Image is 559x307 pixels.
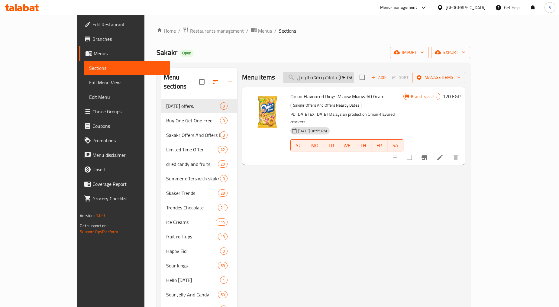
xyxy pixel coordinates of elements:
span: dried candy and fruits [166,160,218,168]
span: 21 [218,205,227,211]
span: TU [325,141,337,150]
span: Add item [369,73,388,82]
span: Choice Groups [92,108,165,115]
button: Add section [223,75,237,89]
span: SA [390,141,401,150]
div: Buy One Get One Free0 [161,113,237,128]
span: 0 [220,103,227,109]
span: Coupons [92,122,165,130]
span: Grocery Checklist [92,195,165,202]
h6: 120 EGP [443,92,460,101]
div: items [220,117,228,124]
span: 144 [216,219,227,225]
span: Summer offers with skakr [166,175,220,182]
h2: Menu sections [164,73,199,91]
span: Restaurants management [190,27,244,34]
div: fruit roll-ups13 [161,229,237,244]
span: 42 [218,147,227,153]
span: 28 [218,190,227,196]
div: items [216,218,228,226]
span: Sections [279,27,296,34]
a: Branches [79,32,170,46]
span: import [395,49,424,56]
div: Trendes Chocolate21 [161,200,237,215]
div: items [218,233,228,240]
div: Open [180,50,194,57]
button: Manage items [412,72,465,83]
h2: Menu items [242,73,275,82]
div: Hello [DATE]1 [161,273,237,287]
span: Select section [356,71,369,84]
div: [DATE] offers:0 [161,99,237,113]
li: / [178,27,180,34]
span: Select to update [403,151,416,164]
div: items [220,247,228,255]
button: TH [355,139,371,151]
a: Full Menu View [84,75,170,90]
span: [DATE] 06:55 PM [296,128,329,134]
span: Branch specific [409,94,440,99]
span: Menus [94,50,165,57]
span: Sort sections [208,75,223,89]
span: Onion Flavoured Rings Miaow Miaow 60 Gram [290,92,384,101]
div: Trendes Chocolate [166,204,218,211]
span: fruit roll-ups [166,233,218,240]
div: Sour Jelly And Candy60 [161,287,237,302]
a: Menus [79,46,170,61]
span: Sakakr [157,46,177,59]
span: Full Menu View [89,79,165,86]
span: 1 [220,277,227,283]
li: / [274,27,276,34]
span: S [549,4,551,11]
a: Restaurants management [183,27,244,35]
div: items [220,276,228,284]
span: 68 [218,263,227,269]
div: items [220,131,228,139]
span: Edit Menu [89,93,165,101]
button: Add [369,73,388,82]
a: Coupons [79,119,170,133]
span: Hello [DATE] [166,276,220,284]
nav: breadcrumb [157,27,470,35]
span: Version: [80,212,95,219]
div: Sakakr Offers And Offers Nearby Dates3 [161,128,237,142]
span: Buy One Get One Free [166,117,220,124]
span: Promotions [92,137,165,144]
div: Monday offers: [166,102,220,110]
span: Select section first [388,73,412,82]
span: Menus [258,27,272,34]
div: items [220,102,228,110]
span: Sakakr Offers And Offers Nearby Dates [166,131,220,139]
span: Ice Creams [166,218,216,226]
p: PD [DATE] EX [DATE] Malaysian production Onion-flavored crackers [290,111,403,126]
span: Sour kings [166,262,218,269]
div: Menu-management [380,4,417,11]
span: Branches [92,35,165,43]
span: Upsell [92,166,165,173]
a: Edit menu item [436,154,444,161]
span: Coverage Report [92,180,165,188]
div: items [218,291,228,298]
img: Onion Flavoured Rings Miaow Miaow 60 Gram [247,92,286,131]
button: SU [290,139,307,151]
span: 3 [220,132,227,138]
a: Upsell [79,162,170,177]
button: MO [307,139,323,151]
div: items [218,189,228,197]
div: [GEOGRAPHIC_DATA] [446,4,486,11]
span: WE [341,141,353,150]
span: Limited Time Offer [166,146,218,153]
span: Happy Eid [166,247,220,255]
span: Manage items [417,74,460,81]
span: Sour Jelly And Candy [166,291,218,298]
div: items [218,160,228,168]
button: WE [339,139,355,151]
span: 13 [218,234,227,240]
span: Sections [89,64,165,72]
button: SA [387,139,403,151]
